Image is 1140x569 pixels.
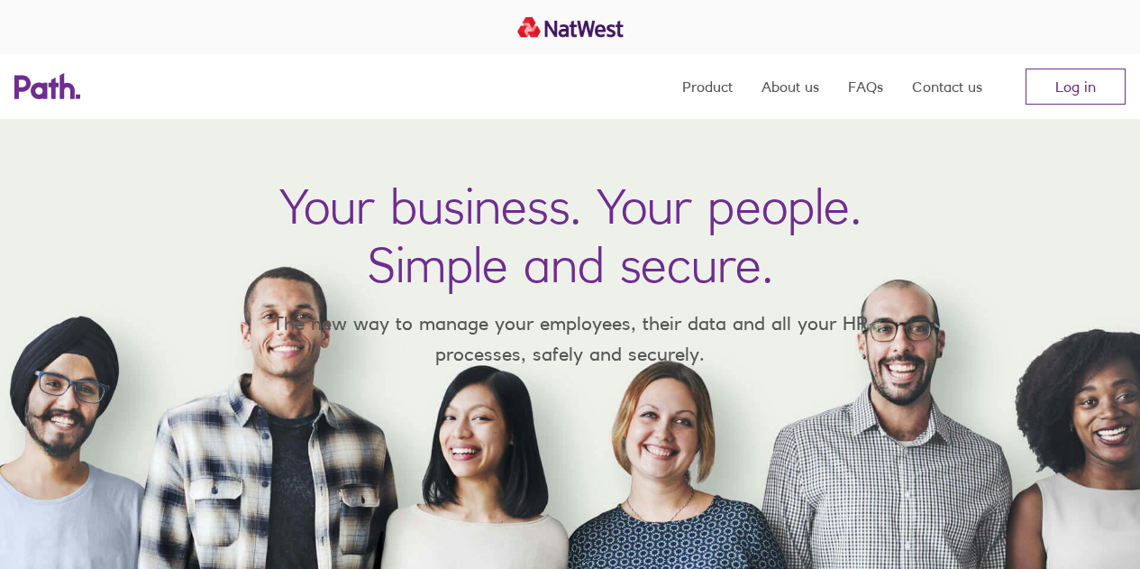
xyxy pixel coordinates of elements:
a: Contact us [912,54,982,119]
a: Product [682,54,733,119]
a: About us [762,54,819,119]
a: Log in [1026,69,1126,105]
h1: Your business. Your people. Simple and secure. [279,177,862,294]
a: FAQs [848,54,883,119]
p: The new way to manage your employees, their data and all your HR processes, safely and securely. [246,308,895,369]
